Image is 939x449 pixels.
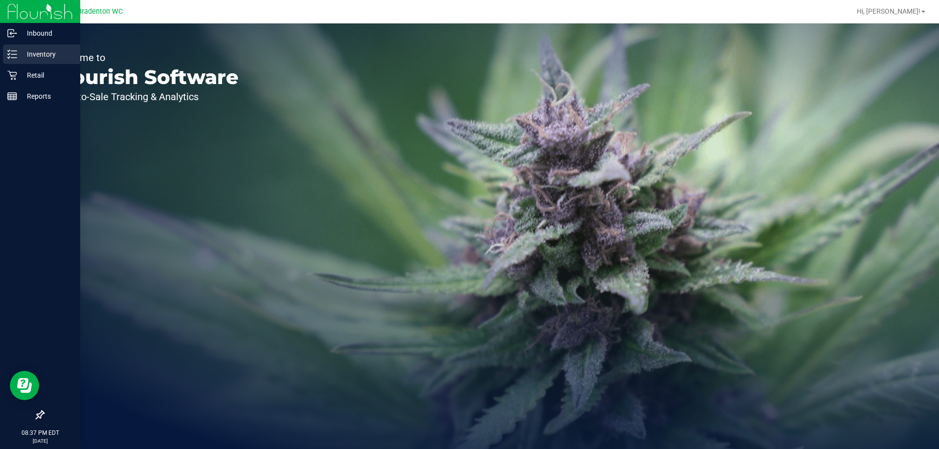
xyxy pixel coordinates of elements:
[17,69,76,81] p: Retail
[4,437,76,445] p: [DATE]
[17,27,76,39] p: Inbound
[17,90,76,102] p: Reports
[53,53,239,63] p: Welcome to
[10,371,39,400] iframe: Resource center
[7,28,17,38] inline-svg: Inbound
[4,428,76,437] p: 08:37 PM EDT
[53,67,239,87] p: Flourish Software
[7,91,17,101] inline-svg: Reports
[53,92,239,102] p: Seed-to-Sale Tracking & Analytics
[77,7,123,16] span: Bradenton WC
[7,70,17,80] inline-svg: Retail
[7,49,17,59] inline-svg: Inventory
[17,48,76,60] p: Inventory
[857,7,920,15] span: Hi, [PERSON_NAME]!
